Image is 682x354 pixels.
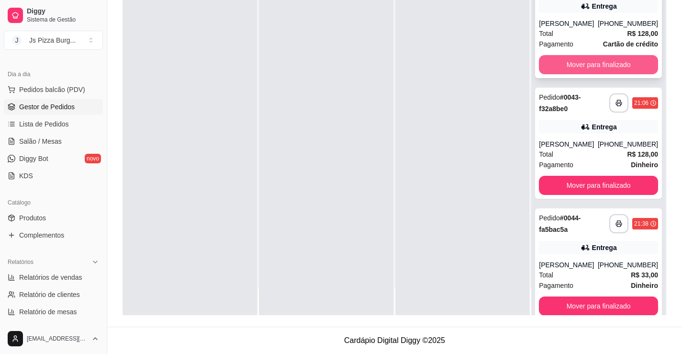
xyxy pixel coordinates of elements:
[539,28,553,39] span: Total
[598,19,658,28] div: [PHONE_NUMBER]
[4,270,103,285] a: Relatórios de vendas
[627,150,658,158] strong: R$ 128,00
[27,335,88,343] span: [EMAIL_ADDRESS][DOMAIN_NAME]
[4,210,103,226] a: Produtos
[539,55,658,74] button: Mover para finalizado
[107,327,682,354] footer: Cardápio Digital Diggy © 2025
[539,149,553,160] span: Total
[4,327,103,350] button: [EMAIL_ADDRESS][DOMAIN_NAME]
[19,171,33,181] span: KDS
[634,99,648,107] div: 21:06
[4,321,103,337] a: Relatório de fidelidadenovo
[19,307,77,317] span: Relatório de mesas
[592,122,617,132] div: Entrega
[598,260,658,270] div: [PHONE_NUMBER]
[4,304,103,320] a: Relatório de mesas
[631,282,658,289] strong: Dinheiro
[539,297,658,316] button: Mover para finalizado
[4,31,103,50] button: Select a team
[539,39,573,49] span: Pagamento
[8,258,34,266] span: Relatórios
[4,168,103,183] a: KDS
[19,273,82,282] span: Relatórios de vendas
[4,4,103,27] a: DiggySistema de Gestão
[539,280,573,291] span: Pagamento
[4,195,103,210] div: Catálogo
[4,287,103,302] a: Relatório de clientes
[603,40,658,48] strong: Cartão de crédito
[19,290,80,299] span: Relatório de clientes
[598,139,658,149] div: [PHONE_NUMBER]
[539,19,598,28] div: [PERSON_NAME]
[4,99,103,114] a: Gestor de Pedidos
[4,67,103,82] div: Dia a dia
[19,213,46,223] span: Produtos
[29,35,76,45] div: Js Pizza Burg ...
[27,7,99,16] span: Diggy
[539,160,573,170] span: Pagamento
[539,93,581,113] strong: # 0043-f32a8be0
[19,119,69,129] span: Lista de Pedidos
[4,116,103,132] a: Lista de Pedidos
[592,243,617,252] div: Entrega
[19,137,62,146] span: Salão / Mesas
[4,151,103,166] a: Diggy Botnovo
[19,102,75,112] span: Gestor de Pedidos
[539,93,560,101] span: Pedido
[19,154,48,163] span: Diggy Bot
[539,214,560,222] span: Pedido
[539,139,598,149] div: [PERSON_NAME]
[539,260,598,270] div: [PERSON_NAME]
[19,230,64,240] span: Complementos
[12,35,22,45] span: J
[631,271,658,279] strong: R$ 33,00
[4,228,103,243] a: Complementos
[4,134,103,149] a: Salão / Mesas
[4,82,103,97] button: Pedidos balcão (PDV)
[539,214,581,233] strong: # 0044-fa5bac5a
[592,1,617,11] div: Entrega
[539,176,658,195] button: Mover para finalizado
[539,270,553,280] span: Total
[27,16,99,23] span: Sistema de Gestão
[634,220,648,228] div: 21:38
[627,30,658,37] strong: R$ 128,00
[19,85,85,94] span: Pedidos balcão (PDV)
[631,161,658,169] strong: Dinheiro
